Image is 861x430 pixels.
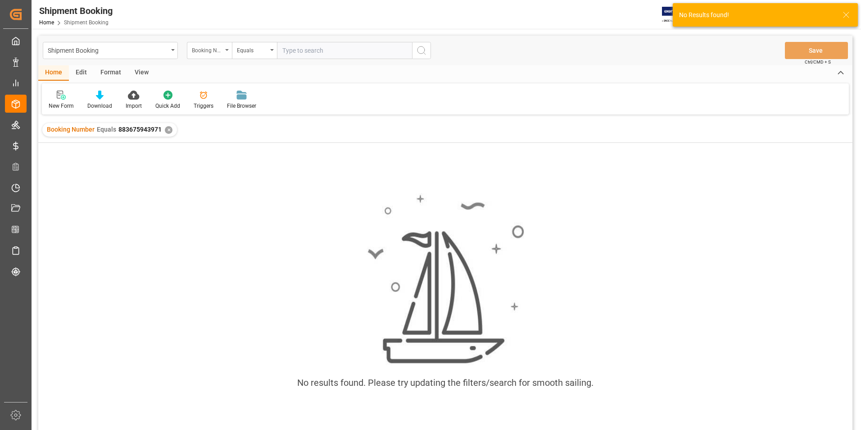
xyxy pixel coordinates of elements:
[39,4,113,18] div: Shipment Booking
[94,65,128,81] div: Format
[87,102,112,110] div: Download
[237,44,267,55] div: Equals
[277,42,412,59] input: Type to search
[43,42,178,59] button: open menu
[165,126,172,134] div: ✕
[192,44,222,55] div: Booking Number
[97,126,116,133] span: Equals
[69,65,94,81] div: Edit
[49,102,74,110] div: New Form
[47,126,95,133] span: Booking Number
[48,44,168,55] div: Shipment Booking
[194,102,213,110] div: Triggers
[126,102,142,110] div: Import
[367,193,524,366] img: smooth_sailing.jpeg
[38,65,69,81] div: Home
[155,102,180,110] div: Quick Add
[118,126,162,133] span: 883675943971
[297,376,594,389] div: No results found. Please try updating the filters/search for smooth sailing.
[232,42,277,59] button: open menu
[128,65,155,81] div: View
[805,59,831,65] span: Ctrl/CMD + S
[785,42,848,59] button: Save
[39,19,54,26] a: Home
[187,42,232,59] button: open menu
[662,7,693,23] img: Exertis%20JAM%20-%20Email%20Logo.jpg_1722504956.jpg
[679,10,834,20] div: No Results found!
[227,102,256,110] div: File Browser
[412,42,431,59] button: search button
